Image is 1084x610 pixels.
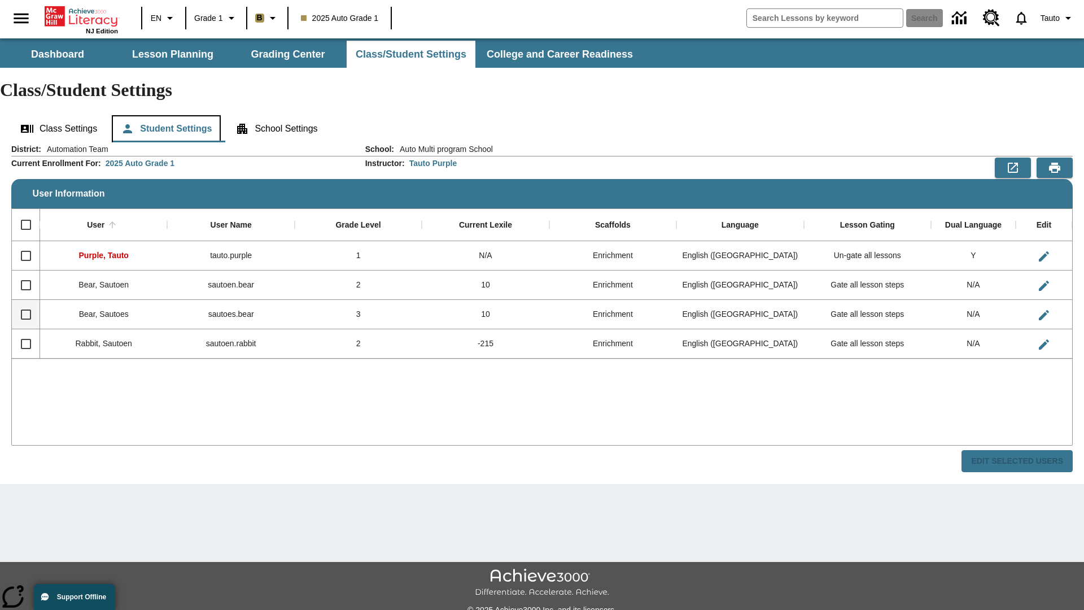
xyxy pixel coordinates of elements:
h2: District : [11,145,41,154]
span: NJ Edition [86,28,118,34]
div: sautoes.bear [167,300,294,329]
button: Support Offline [34,584,115,610]
span: Tauto [1041,12,1060,24]
button: Class Settings [11,115,106,142]
div: 1 [295,241,422,271]
div: Tauto Purple [409,158,457,169]
button: Edit User [1033,245,1055,268]
button: Lesson Planning [116,41,229,68]
span: Automation Team [41,143,108,155]
span: Auto Multi program School [394,143,493,155]
div: sautoen.bear [167,271,294,300]
span: B [257,11,263,25]
div: Gate all lesson steps [804,271,931,300]
div: Gate all lesson steps [804,300,931,329]
div: N/A [931,300,1016,329]
div: Lesson Gating [840,220,895,230]
div: N/A [931,329,1016,359]
span: Purple, Tauto [79,251,129,260]
h2: Instructor : [365,159,405,168]
div: English (US) [676,271,803,300]
input: search field [747,9,903,27]
div: User Name [211,220,252,230]
div: Enrichment [549,329,676,359]
button: Dashboard [1,41,114,68]
div: Enrichment [549,271,676,300]
div: 10 [422,271,549,300]
div: Edit [1037,220,1051,230]
button: Open side menu [5,2,38,35]
button: Edit User [1033,333,1055,356]
div: User Information [11,143,1073,473]
button: Student Settings [112,115,221,142]
button: Profile/Settings [1036,8,1079,28]
div: Enrichment [549,241,676,271]
img: Achieve3000 Differentiate Accelerate Achieve [475,569,609,598]
button: Language: EN, Select a language [146,8,182,28]
a: Data Center [945,3,976,34]
div: Scaffolds [595,220,631,230]
div: Enrichment [549,300,676,329]
span: User Information [33,189,105,199]
div: English (US) [676,329,803,359]
div: Y [931,241,1016,271]
span: Support Offline [57,593,106,601]
span: Grade 1 [194,12,223,24]
div: Class/Student Settings [11,115,1073,142]
div: 2 [295,271,422,300]
div: Current Lexile [459,220,512,230]
button: Class/Student Settings [347,41,475,68]
div: Grade Level [335,220,381,230]
div: N/A [422,241,549,271]
h2: School : [365,145,394,154]
div: English (US) [676,241,803,271]
span: EN [151,12,161,24]
a: Notifications [1007,3,1036,33]
div: Home [45,4,118,34]
div: tauto.purple [167,241,294,271]
div: 2 [295,329,422,359]
span: Bear, Sautoes [79,310,129,319]
span: Rabbit, Sautoen [76,339,132,348]
a: Resource Center, Will open in new tab [976,3,1007,33]
div: Language [722,220,759,230]
button: School Settings [226,115,326,142]
button: Edit User [1033,274,1055,297]
span: 2025 Auto Grade 1 [301,12,379,24]
div: Un-gate all lessons [804,241,931,271]
button: Grade: Grade 1, Select a grade [190,8,243,28]
div: Gate all lesson steps [804,329,931,359]
span: Bear, Sautoen [78,280,129,289]
div: sautoen.rabbit [167,329,294,359]
div: 2025 Auto Grade 1 [106,158,174,169]
div: -215 [422,329,549,359]
div: 3 [295,300,422,329]
button: Export to CSV [995,158,1031,178]
div: User [87,220,104,230]
h2: Current Enrollment For : [11,159,101,168]
button: Grading Center [231,41,344,68]
div: N/A [931,271,1016,300]
div: 10 [422,300,549,329]
button: College and Career Readiness [478,41,642,68]
div: Dual Language [945,220,1002,230]
button: Print Preview [1037,158,1073,178]
a: Home [45,5,118,28]
div: English (US) [676,300,803,329]
button: Edit User [1033,304,1055,326]
button: Boost Class color is light brown. Change class color [251,8,284,28]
